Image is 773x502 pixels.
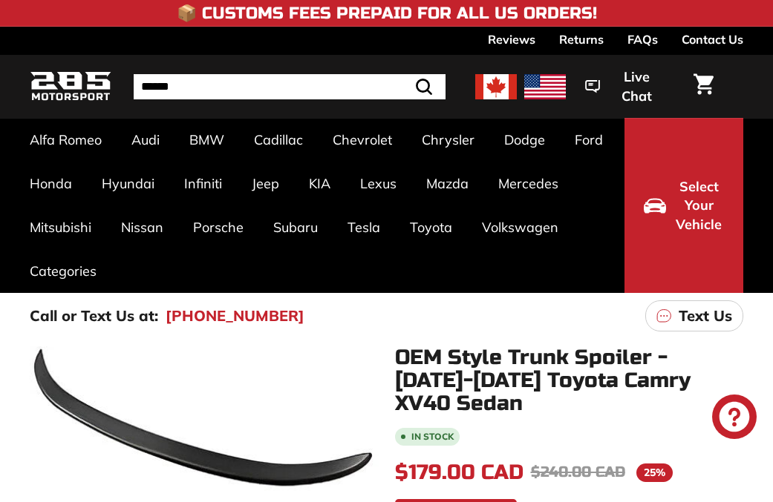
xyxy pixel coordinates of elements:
button: Select Your Vehicle [624,118,743,293]
input: Search [134,74,446,99]
span: Live Chat [607,67,665,105]
span: 25% [636,463,673,482]
a: FAQs [627,27,658,52]
a: Honda [15,162,87,205]
h1: OEM Style Trunk Spoiler - [DATE]-[DATE] Toyota Camry XV40 Sedan [395,346,744,415]
p: Text Us [679,305,732,327]
a: Text Us [645,300,743,331]
a: Hyundai [87,162,169,205]
a: Ford [560,118,618,162]
span: Select Your Vehicle [673,177,724,234]
span: $240.00 CAD [531,463,625,481]
img: Logo_285_Motorsport_areodynamics_components [30,69,111,104]
a: Mitsubishi [15,205,106,249]
a: KIA [294,162,345,205]
a: Returns [559,27,604,52]
a: Mazda [411,162,483,205]
a: [PHONE_NUMBER] [166,305,304,327]
a: Reviews [488,27,535,52]
a: Toyota [395,205,467,249]
a: Mercedes [483,162,573,205]
a: Volkswagen [467,205,573,249]
a: Audi [117,118,175,162]
a: Chevrolet [318,118,407,162]
a: Tesla [333,205,395,249]
a: Chrysler [407,118,489,162]
a: Nissan [106,205,178,249]
h4: 📦 Customs Fees Prepaid for All US Orders! [177,4,597,22]
inbox-online-store-chat: Shopify online store chat [708,394,761,443]
a: Porsche [178,205,258,249]
span: $179.00 CAD [395,460,524,485]
a: Cadillac [239,118,318,162]
a: Categories [15,249,111,293]
a: Infiniti [169,162,237,205]
b: In stock [411,432,454,441]
button: Live Chat [566,59,685,114]
a: Lexus [345,162,411,205]
a: BMW [175,118,239,162]
a: Jeep [237,162,294,205]
a: Alfa Romeo [15,118,117,162]
a: Cart [685,62,723,112]
a: Subaru [258,205,333,249]
a: Contact Us [682,27,743,52]
a: Dodge [489,118,560,162]
p: Call or Text Us at: [30,305,158,327]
